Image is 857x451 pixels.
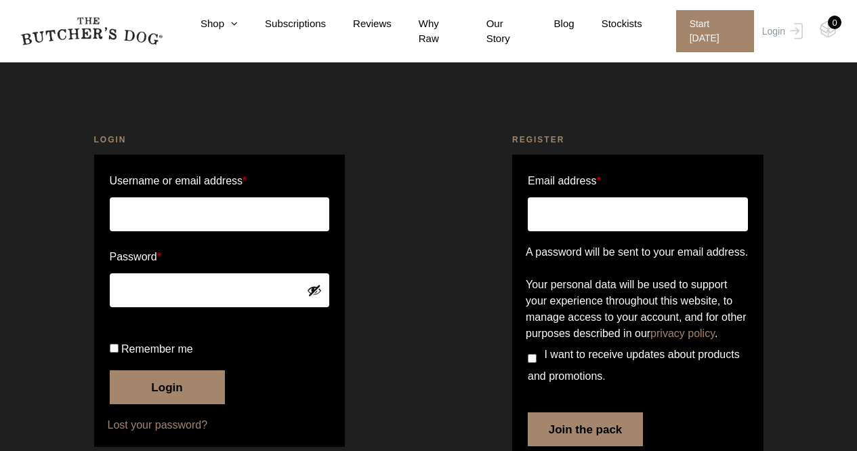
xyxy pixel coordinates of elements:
div: 0 [828,16,841,29]
input: Remember me [110,344,119,353]
p: A password will be sent to your email address. [526,244,750,260]
label: Username or email address [110,170,330,192]
a: Login [759,10,803,52]
a: Subscriptions [238,16,326,32]
button: Login [110,370,225,404]
p: Your personal data will be used to support your experience throughout this website, to manage acc... [526,277,750,342]
span: I want to receive updates about products and promotions. [528,349,740,382]
a: Lost your password? [108,417,332,433]
a: Reviews [326,16,392,32]
a: privacy policy [650,328,715,339]
label: Email address [528,170,601,192]
img: TBD_Cart-Empty.png [820,20,837,38]
a: Shop [173,16,238,32]
span: Remember me [121,343,193,355]
a: Why Raw [392,16,459,47]
a: Stockists [574,16,642,32]
input: I want to receive updates about products and promotions. [528,354,537,363]
h2: Login [94,133,346,146]
a: Our Story [459,16,527,47]
span: Start [DATE] [676,10,754,52]
a: Blog [527,16,574,32]
h2: Register [512,133,764,146]
label: Password [110,246,330,268]
button: Show password [307,283,322,298]
a: Start [DATE] [663,10,759,52]
button: Join the pack [528,412,643,446]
